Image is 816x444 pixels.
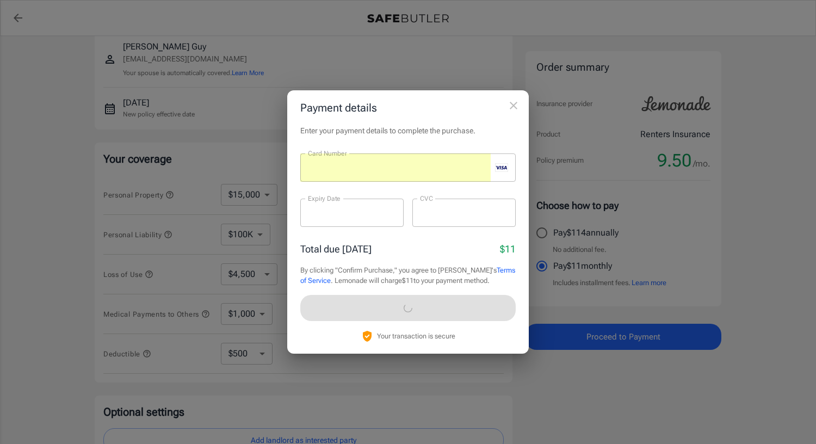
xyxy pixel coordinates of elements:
p: $11 [500,242,516,256]
label: CVC [420,194,433,203]
p: Your transaction is secure [377,331,455,341]
p: Enter your payment details to complete the purchase. [300,125,516,136]
iframe: Secure card number input frame [308,162,491,172]
p: Total due [DATE] [300,242,372,256]
p: By clicking "Confirm Purchase," you agree to [PERSON_NAME]'s . Lemonade will charge $11 to your p... [300,265,516,286]
svg: visa [495,163,508,172]
label: Card Number [308,149,347,158]
label: Expiry Date [308,194,341,203]
iframe: Secure CVC input frame [420,207,508,218]
h2: Payment details [287,90,529,125]
iframe: Secure expiration date input frame [308,207,396,218]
